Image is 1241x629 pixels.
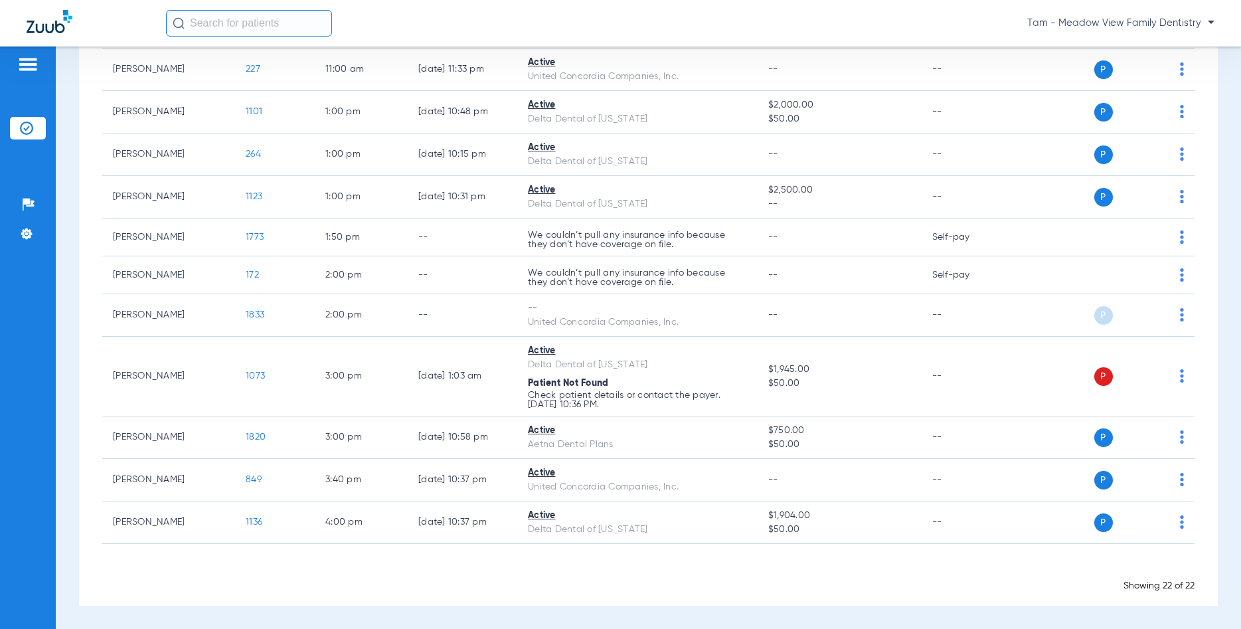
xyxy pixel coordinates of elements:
[922,91,1011,134] td: --
[922,256,1011,294] td: Self-pay
[246,371,265,381] span: 1073
[408,256,517,294] td: --
[922,337,1011,416] td: --
[528,268,747,287] p: We couldn’t pull any insurance info because they don’t have coverage on file.
[315,48,408,91] td: 11:00 AM
[246,107,262,116] span: 1101
[768,149,778,159] span: --
[1180,105,1184,118] img: group-dot-blue.svg
[528,379,608,388] span: Patient Not Found
[922,416,1011,459] td: --
[768,509,911,523] span: $1,904.00
[315,91,408,134] td: 1:00 PM
[315,219,408,256] td: 1:50 PM
[1180,430,1184,444] img: group-dot-blue.svg
[246,432,266,442] span: 1820
[1094,103,1113,122] span: P
[528,438,747,452] div: Aetna Dental Plans
[528,358,747,372] div: Delta Dental of [US_STATE]
[408,176,517,219] td: [DATE] 10:31 PM
[315,256,408,294] td: 2:00 PM
[315,134,408,176] td: 1:00 PM
[528,523,747,537] div: Delta Dental of [US_STATE]
[768,310,778,319] span: --
[528,302,747,315] div: --
[246,517,262,527] span: 1136
[528,141,747,155] div: Active
[768,377,911,391] span: $50.00
[768,232,778,242] span: --
[1094,306,1113,325] span: P
[1094,145,1113,164] span: P
[922,176,1011,219] td: --
[315,337,408,416] td: 3:00 PM
[173,17,185,29] img: Search Icon
[528,391,747,409] p: Check patient details or contact the payer. [DATE] 10:36 PM.
[1180,230,1184,244] img: group-dot-blue.svg
[102,134,235,176] td: [PERSON_NAME]
[1175,565,1241,629] div: Chat Widget
[768,438,911,452] span: $50.00
[768,270,778,280] span: --
[768,112,911,126] span: $50.00
[922,459,1011,501] td: --
[102,416,235,459] td: [PERSON_NAME]
[922,134,1011,176] td: --
[528,424,747,438] div: Active
[1094,471,1113,490] span: P
[102,48,235,91] td: [PERSON_NAME]
[1180,369,1184,383] img: group-dot-blue.svg
[1094,367,1113,386] span: P
[528,183,747,197] div: Active
[166,10,332,37] input: Search for patients
[1180,268,1184,282] img: group-dot-blue.svg
[246,64,260,74] span: 227
[528,56,747,70] div: Active
[1027,17,1214,30] span: Tam - Meadow View Family Dentistry
[528,344,747,358] div: Active
[17,56,39,72] img: hamburger-icon
[408,91,517,134] td: [DATE] 10:48 PM
[1094,60,1113,79] span: P
[922,501,1011,544] td: --
[1180,147,1184,161] img: group-dot-blue.svg
[246,232,264,242] span: 1773
[102,294,235,337] td: [PERSON_NAME]
[768,475,778,484] span: --
[246,270,259,280] span: 172
[1180,62,1184,76] img: group-dot-blue.svg
[768,424,911,438] span: $750.00
[768,64,778,74] span: --
[528,197,747,211] div: Delta Dental of [US_STATE]
[1094,188,1113,207] span: P
[315,416,408,459] td: 3:00 PM
[408,294,517,337] td: --
[315,459,408,501] td: 3:40 PM
[102,256,235,294] td: [PERSON_NAME]
[922,294,1011,337] td: --
[408,337,517,416] td: [DATE] 1:03 AM
[408,48,517,91] td: [DATE] 11:33 PM
[102,501,235,544] td: [PERSON_NAME]
[408,459,517,501] td: [DATE] 10:37 PM
[246,192,262,201] span: 1123
[528,98,747,112] div: Active
[1180,190,1184,203] img: group-dot-blue.svg
[768,363,911,377] span: $1,945.00
[528,509,747,523] div: Active
[528,70,747,84] div: United Concordia Companies, Inc.
[408,134,517,176] td: [DATE] 10:15 PM
[528,466,747,480] div: Active
[1094,428,1113,447] span: P
[528,155,747,169] div: Delta Dental of [US_STATE]
[528,480,747,494] div: United Concordia Companies, Inc.
[102,176,235,219] td: [PERSON_NAME]
[528,315,747,329] div: United Concordia Companies, Inc.
[102,337,235,416] td: [PERSON_NAME]
[1123,581,1195,590] span: Showing 22 of 22
[768,523,911,537] span: $50.00
[768,197,911,211] span: --
[1180,515,1184,529] img: group-dot-blue.svg
[768,183,911,197] span: $2,500.00
[102,459,235,501] td: [PERSON_NAME]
